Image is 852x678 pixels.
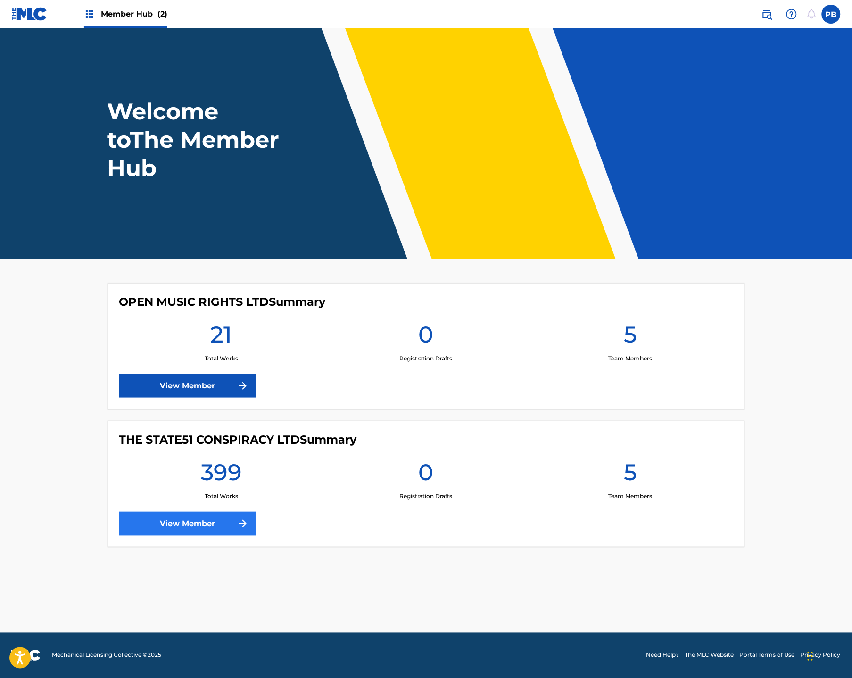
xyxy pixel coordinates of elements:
img: logo [11,650,41,661]
h1: 0 [418,320,433,354]
span: (2) [157,9,167,18]
h1: Welcome to The Member Hub [108,97,284,182]
h4: THE STATE51 CONSPIRACY LTD [119,433,357,447]
p: Team Members [609,354,653,363]
a: Portal Terms of Use [740,651,795,660]
h1: 5 [624,458,637,492]
img: Top Rightsholders [84,8,95,20]
p: Registration Drafts [399,354,452,363]
a: Public Search [758,5,777,24]
p: Team Members [609,492,653,501]
p: Total Works [205,354,238,363]
h4: OPEN MUSIC RIGHTS LTD [119,295,326,309]
img: f7272a7cc735f4ea7f67.svg [237,518,248,529]
h1: 21 [210,320,232,354]
img: f7272a7cc735f4ea7f67.svg [237,380,248,392]
img: MLC Logo [11,7,48,21]
h1: 399 [201,458,242,492]
img: help [786,8,797,20]
h1: 0 [418,458,433,492]
a: View Member [119,374,256,398]
p: Total Works [205,492,238,501]
div: Notifications [807,9,816,19]
iframe: Chat Widget [805,633,852,678]
h1: 5 [624,320,637,354]
a: The MLC Website [685,651,734,660]
a: Need Help? [646,651,679,660]
a: Privacy Policy [801,651,841,660]
span: Member Hub [101,8,167,19]
div: Drag [808,642,813,670]
p: Registration Drafts [399,492,452,501]
div: Help [782,5,801,24]
a: View Member [119,512,256,536]
img: search [761,8,773,20]
div: User Menu [822,5,841,24]
span: Mechanical Licensing Collective © 2025 [52,651,161,660]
